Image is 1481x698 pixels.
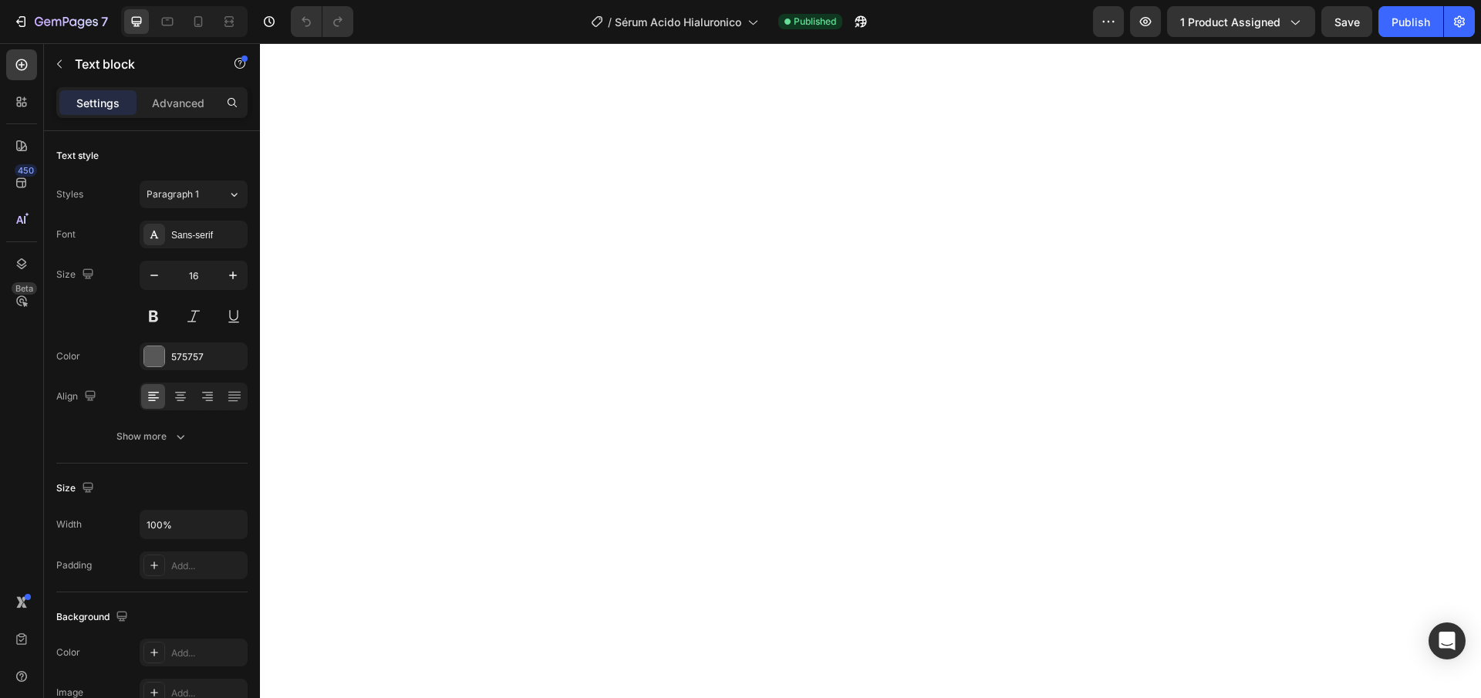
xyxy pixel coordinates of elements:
[6,6,115,37] button: 7
[56,149,99,163] div: Text style
[101,12,108,31] p: 7
[291,6,353,37] div: Undo/Redo
[260,43,1481,698] iframe: Design area
[152,95,204,111] p: Advanced
[608,14,612,30] span: /
[1378,6,1443,37] button: Publish
[1334,15,1360,29] span: Save
[140,511,247,538] input: Auto
[1392,14,1430,30] div: Publish
[140,180,248,208] button: Paragraph 1
[56,349,80,363] div: Color
[171,350,244,364] div: 575757
[56,646,80,659] div: Color
[12,282,37,295] div: Beta
[56,228,76,241] div: Font
[1321,6,1372,37] button: Save
[615,14,741,30] span: Sérum Acido Hialuronico
[1429,622,1466,659] div: Open Intercom Messenger
[171,228,244,242] div: Sans-serif
[56,386,100,407] div: Align
[15,164,37,177] div: 450
[1180,14,1280,30] span: 1 product assigned
[56,187,83,201] div: Styles
[794,15,836,29] span: Published
[56,265,97,285] div: Size
[171,646,244,660] div: Add...
[75,55,206,73] p: Text block
[147,187,199,201] span: Paragraph 1
[56,478,97,499] div: Size
[56,558,92,572] div: Padding
[56,518,82,531] div: Width
[116,429,188,444] div: Show more
[56,423,248,450] button: Show more
[1167,6,1315,37] button: 1 product assigned
[56,607,131,628] div: Background
[171,559,244,573] div: Add...
[76,95,120,111] p: Settings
